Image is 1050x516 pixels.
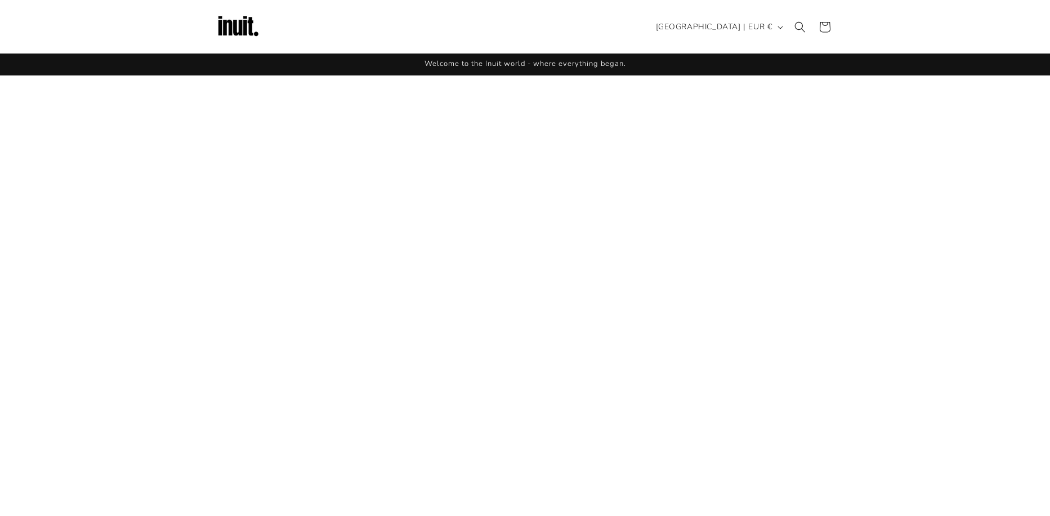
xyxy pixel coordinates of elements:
div: Announcement [216,54,835,75]
span: Welcome to the Inuit world - where everything began. [425,59,626,69]
img: Inuit Logo [216,5,261,50]
summary: Search [788,15,812,39]
button: [GEOGRAPHIC_DATA] | EUR € [649,16,788,38]
span: [GEOGRAPHIC_DATA] | EUR € [656,21,772,33]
